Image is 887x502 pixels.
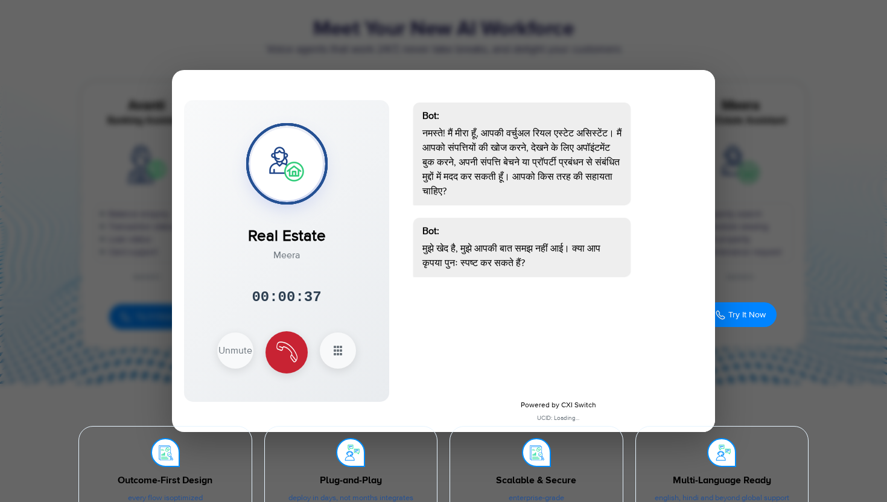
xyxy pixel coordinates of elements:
[97,473,234,488] div: Outcome-First Design
[728,310,766,320] span: Try It Now
[248,248,326,262] div: Meera
[217,332,253,369] button: Unmute
[422,241,622,270] p: मुझे खेद है, मुझे आपकी बात समझ नहीं आई। क्या आप कृपया पुनः स्पष्ट कर सकते हैं?
[422,224,622,238] div: Bot:
[715,310,726,320] img: Call Icon
[248,212,326,248] div: Real Estate
[276,342,297,363] img: end Icon
[422,126,622,199] p: नमस्ते! मैं मीरा हूँ, आपकी वर्चुअल रियल एस्टेट असिस्टेंट। मैं आपको संपत्तियों की खोज करने, देखने ...
[422,109,622,123] div: Bot:
[704,302,777,327] button: Try It Now
[283,473,419,488] div: Plug-and-Play
[252,287,321,308] div: 00:00:37
[654,473,790,488] div: Multi-Language Ready
[468,473,605,488] div: Scalable & Secure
